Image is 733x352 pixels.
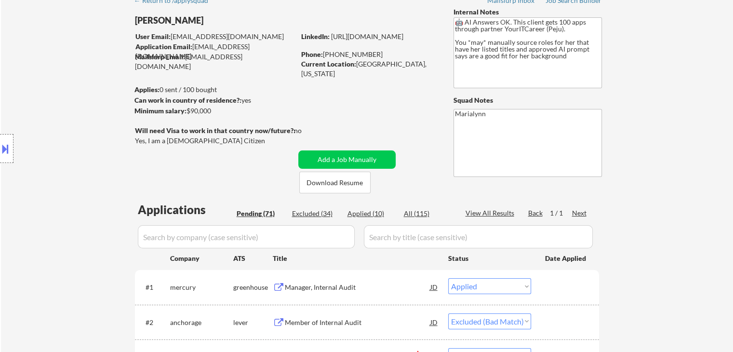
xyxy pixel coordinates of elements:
div: [EMAIL_ADDRESS][DOMAIN_NAME] [135,32,295,41]
button: Download Resume [299,172,371,193]
div: #1 [146,283,162,292]
div: [PHONE_NUMBER] [301,50,438,59]
div: 0 sent / 100 bought [134,85,295,95]
div: [EMAIL_ADDRESS][DOMAIN_NAME] [135,42,295,61]
div: Company [170,254,233,263]
div: Manager, Internal Audit [285,283,430,292]
div: 1 / 1 [550,208,572,218]
strong: Will need Visa to work in that country now/future?: [135,126,295,135]
div: no [294,126,321,135]
div: [PERSON_NAME] [135,14,333,27]
div: greenhouse [233,283,273,292]
div: Applications [138,204,233,216]
div: Title [273,254,439,263]
div: Applied (10) [347,209,396,218]
div: View All Results [466,208,517,218]
strong: Current Location: [301,60,356,68]
div: JD [429,278,439,296]
div: Member of Internal Audit [285,318,430,327]
input: Search by title (case sensitive) [364,225,593,248]
div: $90,000 [134,106,295,116]
div: All (115) [404,209,452,218]
div: #2 [146,318,162,327]
div: Yes, I am a [DEMOGRAPHIC_DATA] Citizen [135,136,298,146]
div: [EMAIL_ADDRESS][DOMAIN_NAME] [135,52,295,71]
div: [GEOGRAPHIC_DATA], [US_STATE] [301,59,438,78]
strong: Can work in country of residence?: [134,96,241,104]
strong: Application Email: [135,42,192,51]
div: ATS [233,254,273,263]
div: mercury [170,283,233,292]
div: Pending (71) [237,209,285,218]
strong: Phone: [301,50,323,58]
input: Search by company (case sensitive) [138,225,355,248]
div: Next [572,208,587,218]
div: Excluded (34) [292,209,340,218]
div: Internal Notes [453,7,602,17]
strong: LinkedIn: [301,32,330,41]
button: Add a Job Manually [298,150,396,169]
div: Squad Notes [453,95,602,105]
div: anchorage [170,318,233,327]
strong: Mailslurp Email: [135,53,185,61]
strong: User Email: [135,32,171,41]
div: Status [448,249,531,267]
div: Date Applied [545,254,587,263]
div: lever [233,318,273,327]
div: Back [528,208,544,218]
div: yes [134,95,292,105]
div: JD [429,313,439,331]
a: [URL][DOMAIN_NAME] [331,32,403,41]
